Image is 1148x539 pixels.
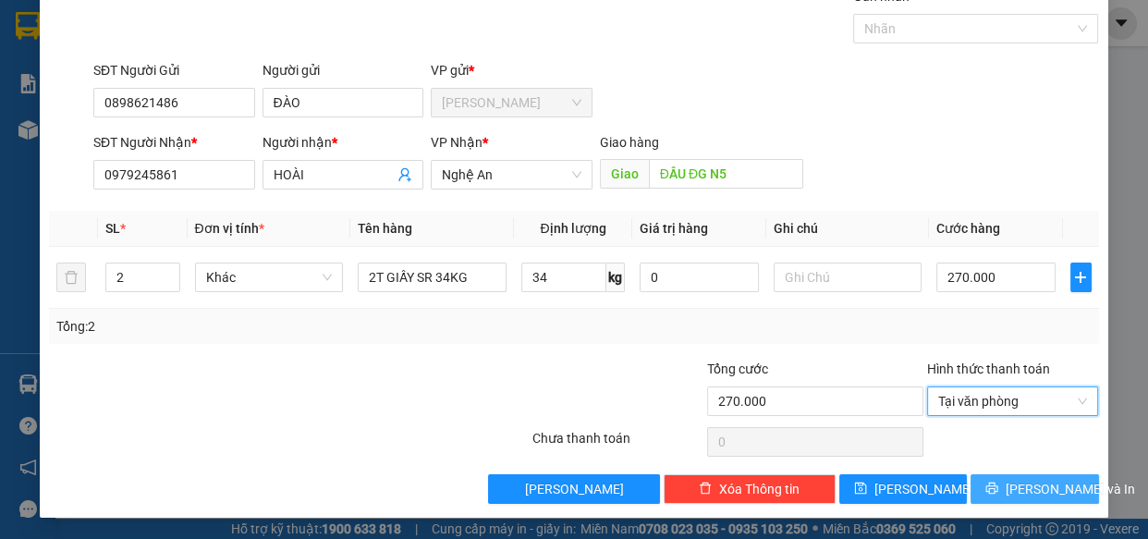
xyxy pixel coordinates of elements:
input: Dọc đường [649,159,803,189]
span: Nghệ An [442,161,581,189]
span: user-add [397,167,412,182]
button: [PERSON_NAME] [488,474,660,504]
div: Tổng: 2 [56,316,445,337]
span: [PERSON_NAME] [525,479,624,499]
span: delete [699,482,712,496]
span: printer [985,482,998,496]
span: Khác [206,263,333,291]
span: [PERSON_NAME] [874,479,973,499]
span: Giao hàng [600,135,659,150]
div: SĐT Người Gửi [93,60,255,80]
span: SL [105,221,120,236]
input: VD: Bàn, Ghế [358,263,507,292]
span: Giá trị hàng [640,221,708,236]
button: delete [56,263,86,292]
div: VP gửi [431,60,592,80]
span: [PERSON_NAME] và In [1006,479,1135,499]
input: 0 [640,263,759,292]
span: plus [1071,270,1091,285]
span: VP Nhận [431,135,482,150]
span: Tổng cước [707,361,768,376]
span: Bảo Lộc [442,89,581,116]
span: Giao [600,159,649,189]
button: printer[PERSON_NAME] và In [971,474,1098,504]
b: [DOMAIN_NAME] [247,15,446,45]
button: plus [1070,263,1092,292]
th: Ghi chú [766,211,930,247]
span: Tên hàng [358,221,412,236]
button: save[PERSON_NAME] [839,474,967,504]
div: Người gửi [263,60,424,80]
div: Người nhận [263,132,424,153]
span: Định lượng [540,221,605,236]
span: Cước hàng [936,221,1000,236]
div: SĐT Người Nhận [93,132,255,153]
input: Ghi Chú [774,263,922,292]
span: save [854,482,867,496]
label: Hình thức thanh toán [927,361,1050,376]
span: kg [606,263,625,292]
span: Đơn vị tính [195,221,264,236]
button: deleteXóa Thông tin [664,474,836,504]
h1: Giao dọc đường [97,107,341,235]
h2: BLC1410250008 [10,107,155,138]
span: Xóa Thông tin [719,479,800,499]
b: Công ty TNHH [PERSON_NAME] [76,23,275,94]
span: Tại văn phòng [938,387,1088,415]
div: Chưa thanh toán [531,428,706,460]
